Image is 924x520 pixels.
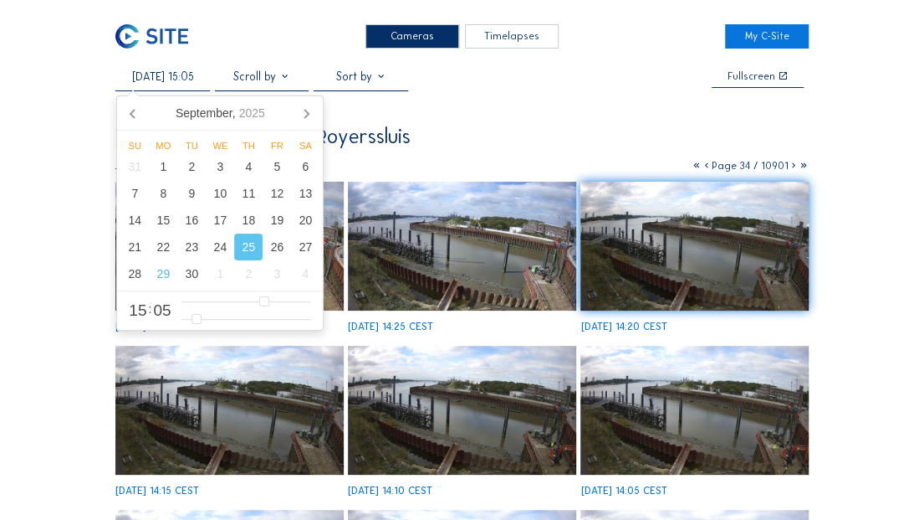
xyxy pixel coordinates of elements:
div: [DATE] 14:10 CEST [348,486,432,496]
div: 6 [291,153,319,180]
div: 9 [177,180,206,207]
div: 2 [177,153,206,180]
div: 24 [206,234,234,260]
div: 20 [291,207,319,234]
img: image_53440757 [115,346,343,475]
i: 2025 [239,106,265,120]
div: September, [169,100,272,126]
div: 2 [234,260,263,287]
div: Fullscreen [727,71,775,81]
span: 05 [153,302,171,318]
div: Camera 1 [115,157,219,171]
img: image_53440601 [348,346,575,475]
div: 23 [177,234,206,260]
a: My C-Site [725,24,808,49]
div: [DATE] 14:25 CEST [348,322,433,332]
div: 8 [149,180,177,207]
input: Search by date 󰅀 [115,70,210,84]
div: 29 [149,260,177,287]
div: We [206,141,234,151]
img: image_53441084 [348,182,575,311]
div: 28 [120,260,149,287]
div: 30 [177,260,206,287]
div: [DATE] 14:05 CEST [580,486,666,496]
span: Page 34 / 10901 [712,160,789,172]
div: 15 [149,207,177,234]
div: 1 [149,153,177,180]
div: 19 [263,207,291,234]
div: 25 [234,234,263,260]
img: C-SITE Logo [115,24,188,49]
div: 12 [263,180,291,207]
div: Th [234,141,263,151]
div: 17 [206,207,234,234]
div: [DATE] 14:15 CEST [115,486,199,496]
div: Rinkoniën / Antwerpen Royerssluis [115,126,411,147]
img: image_53441163 [115,182,343,311]
div: Su [120,141,149,151]
span: : [148,303,151,315]
div: 21 [120,234,149,260]
div: 16 [177,207,206,234]
div: [DATE] 14:30 CEST [115,322,202,332]
div: Fr [263,141,291,151]
div: 14 [120,207,149,234]
span: 15 [129,302,146,318]
div: 13 [291,180,319,207]
div: 10 [206,180,234,207]
a: C-SITE Logo [115,24,198,49]
div: 3 [206,153,234,180]
div: 22 [149,234,177,260]
div: 26 [263,234,291,260]
div: 18 [234,207,263,234]
div: 5 [263,153,291,180]
img: image_53440919 [580,182,808,311]
div: 4 [291,260,319,287]
div: Mo [149,141,177,151]
div: 4 [234,153,263,180]
div: 7 [120,180,149,207]
div: 11 [234,180,263,207]
div: Cameras [365,24,460,49]
div: 31 [120,153,149,180]
div: 3 [263,260,291,287]
img: image_53440528 [580,346,808,475]
div: Tu [177,141,206,151]
div: Timelapses [465,24,559,49]
div: Sa [291,141,319,151]
div: 27 [291,234,319,260]
div: 1 [206,260,234,287]
div: [DATE] 14:20 CEST [580,322,666,332]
